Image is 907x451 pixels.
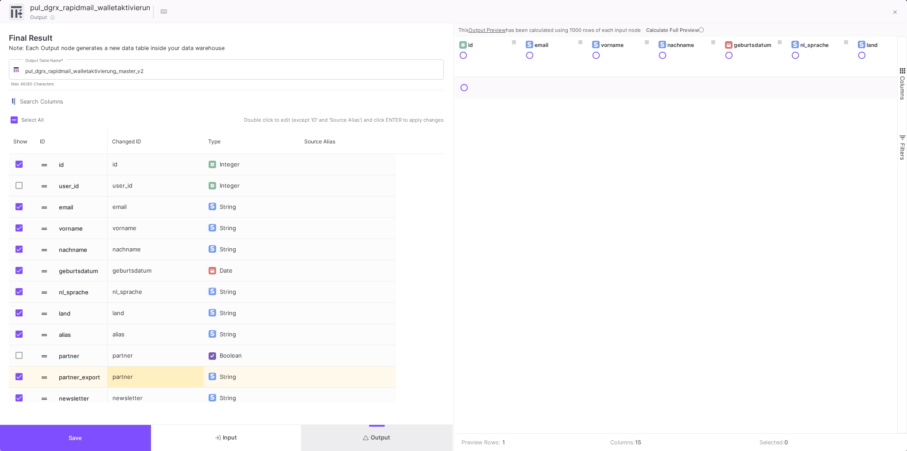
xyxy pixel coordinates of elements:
[151,425,302,451] button: Input
[215,434,237,441] span: Input
[220,366,240,388] div: String
[461,438,500,447] div: Preview Rows:
[108,366,204,387] div: partner
[108,281,396,303] div: Press SPACE to select this row.
[9,98,18,106] img: columns.svg
[220,197,240,218] div: String
[220,239,240,260] div: String
[108,303,396,324] div: Press SPACE to select this row.
[108,154,204,175] div: id
[667,42,711,48] div: nachname
[601,42,645,48] div: vorname
[11,81,54,86] mat-hint: Max 46/90 Characters
[304,138,335,145] span: Source Alias
[220,388,240,409] div: String
[9,239,108,260] div: Press SPACE to select this row.
[899,76,906,100] span: Columns
[220,303,240,324] div: String
[108,388,204,409] div: newsletter
[9,281,108,303] div: Press SPACE to select this row.
[753,434,902,451] td: Selected:
[108,197,204,217] div: email
[242,116,444,123] span: Double click to edit (except 'ID' and 'Source Alias') and click ENTER to apply changes
[9,260,108,281] div: Press SPACE to select this row.
[9,197,108,218] div: Press SPACE to select this row.
[20,98,444,105] input: Search for Name, Type, etc.
[220,345,246,366] div: Boolean
[899,143,906,160] span: Filters
[108,260,204,281] div: geburtsdatum
[59,324,103,345] span: alias
[604,434,753,451] td: Columns:
[469,27,506,33] u: Output Preview
[646,27,705,33] span: Calculate Full Preview
[108,154,396,175] div: Press SPACE to select this row.
[11,6,23,18] img: output-ui.svg
[59,388,103,409] span: newsletter
[108,324,396,345] div: Press SPACE to select this row.
[644,23,707,37] button: Calculate Full Preview
[302,425,453,451] button: Output
[108,239,396,260] div: Press SPACE to select this row.
[220,154,244,175] div: Integer
[800,42,844,48] div: nl_sprache
[108,388,396,409] div: Press SPACE to select this row.
[59,154,103,175] span: id
[458,27,643,34] div: This has been calculated using 1’000 rows of each input node
[9,303,108,324] div: Press SPACE to select this row.
[9,218,108,239] div: Press SPACE to select this row.
[108,175,396,197] div: Press SPACE to select this row.
[220,324,240,345] div: String
[108,345,204,366] div: partner
[108,303,204,324] div: land
[535,42,578,48] div: email
[784,439,788,446] b: 0
[108,281,204,302] div: nl_sprache
[108,218,204,239] div: vorname
[59,218,103,239] span: vorname
[363,434,390,441] span: Output
[59,303,103,324] span: land
[502,438,505,447] b: 1
[220,218,240,239] div: String
[112,138,141,145] span: Changed ID
[9,154,108,175] div: Press SPACE to select this row.
[108,218,396,239] div: Press SPACE to select this row.
[108,260,396,281] div: Press SPACE to select this row.
[9,44,444,52] p: Note: Each Output node generates a new data table inside your data warehouse
[108,175,204,196] div: user_id
[59,239,103,260] span: nachname
[30,14,47,21] span: Output
[25,68,440,74] input: Output table name
[635,439,641,446] b: 15
[9,175,108,197] div: Press SPACE to select this row.
[28,2,152,13] input: Node Title...
[59,282,103,303] span: nl_sprache
[108,239,204,260] div: nachname
[220,175,244,197] div: Integer
[9,366,108,388] div: Press SPACE to select this row.
[468,42,512,48] div: id
[13,138,27,145] span: Show
[13,66,19,73] img: Integration type child icon
[220,260,236,281] div: Date
[734,42,778,48] div: geburtsdatum
[59,346,103,366] span: partner
[108,197,396,218] div: Press SPACE to select this row.
[69,435,82,441] span: Save
[59,367,103,388] span: partner_export
[208,138,221,145] span: Type
[9,345,108,366] div: Press SPACE to select this row.
[59,176,103,197] span: user_id
[155,3,173,21] button: Hotkeys List
[108,366,396,388] div: Press SPACE to select this row.
[108,345,396,366] div: Press SPACE to select this row.
[21,117,44,123] span: Select All
[40,138,45,145] span: ID
[59,261,103,281] span: geburtsdatum
[108,324,204,345] div: alias
[9,388,108,409] div: Press SPACE to select this row.
[220,281,240,303] div: String
[9,32,444,44] div: Final Result
[9,324,108,345] div: Press SPACE to select this row.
